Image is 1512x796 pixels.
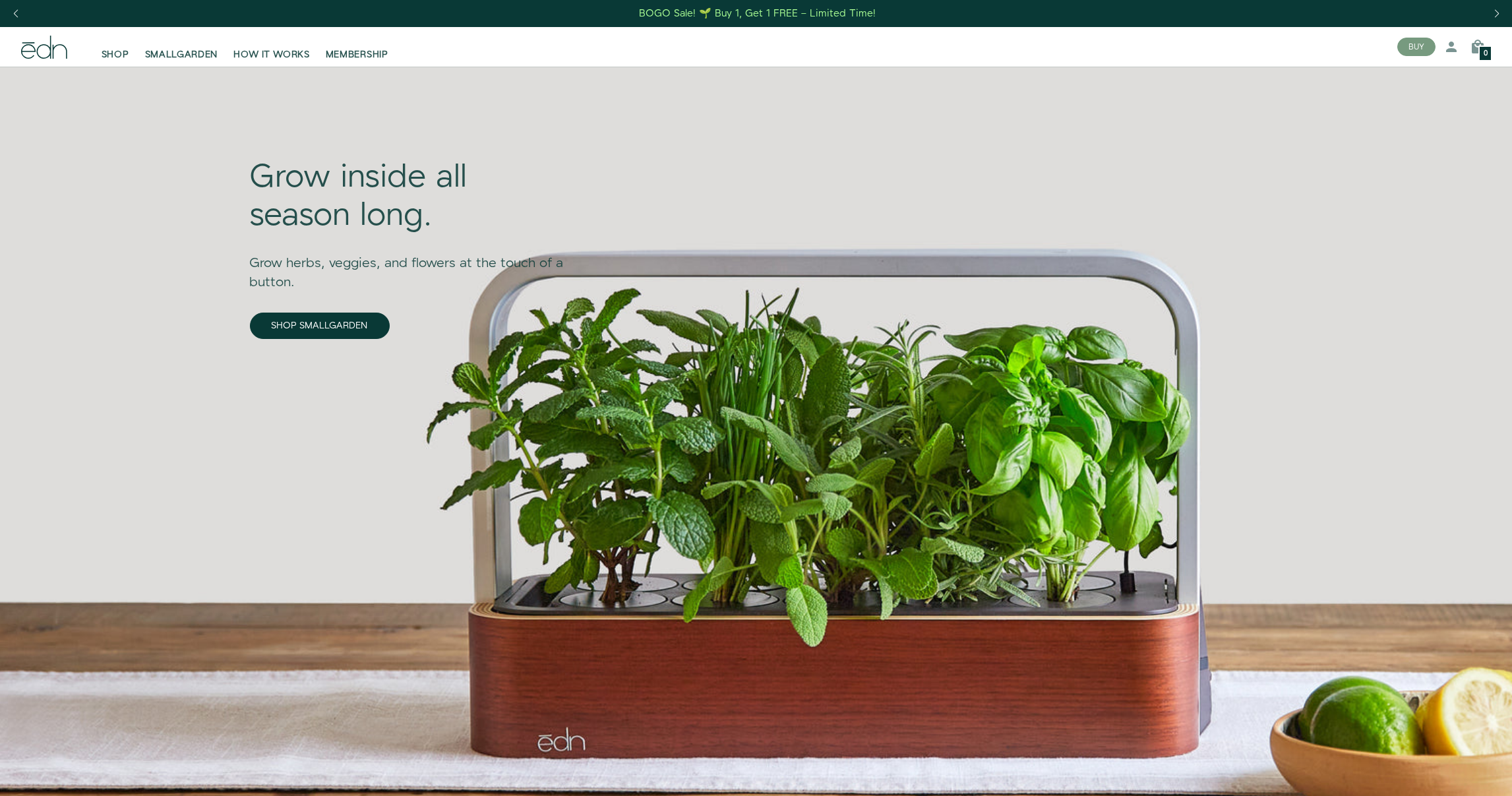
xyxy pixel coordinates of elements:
span: MEMBERSHIP [326,48,388,61]
span: SMALLGARDEN [145,48,218,61]
a: SHOP [94,32,137,61]
div: BOGO Sale! 🌱 Buy 1, Get 1 FREE – Limited Time! [639,7,876,20]
a: SHOP SMALLGARDEN [250,313,390,339]
iframe: Opens a widget where you can find more information [1409,756,1499,789]
div: Grow herbs, veggies, and flowers at the touch of a button. [250,235,570,292]
a: MEMBERSHIP [318,32,396,61]
a: BOGO Sale! 🌱 Buy 1, Get 1 FREE – Limited Time! [638,3,877,24]
span: HOW IT WORKS [233,48,309,61]
div: Grow inside all season long. [250,159,570,235]
a: SMALLGARDEN [137,32,226,61]
span: 0 [1484,50,1488,57]
span: SHOP [102,48,129,61]
button: BUY [1397,38,1436,56]
a: HOW IT WORKS [226,32,317,61]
